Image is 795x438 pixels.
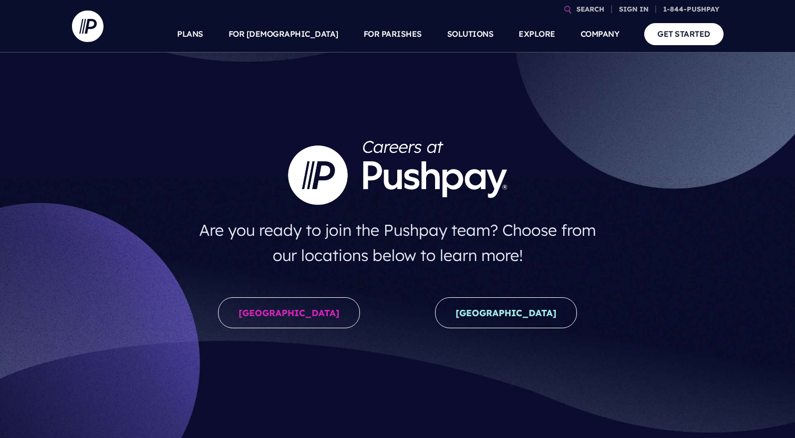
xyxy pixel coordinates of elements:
[644,23,724,45] a: GET STARTED
[229,16,338,53] a: FOR [DEMOGRAPHIC_DATA]
[447,16,494,53] a: SOLUTIONS
[218,297,360,328] a: [GEOGRAPHIC_DATA]
[177,16,203,53] a: PLANS
[364,16,422,53] a: FOR PARISHES
[189,213,606,272] h4: Are you ready to join the Pushpay team? Choose from our locations below to learn more!
[519,16,555,53] a: EXPLORE
[581,16,620,53] a: COMPANY
[435,297,577,328] a: [GEOGRAPHIC_DATA]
